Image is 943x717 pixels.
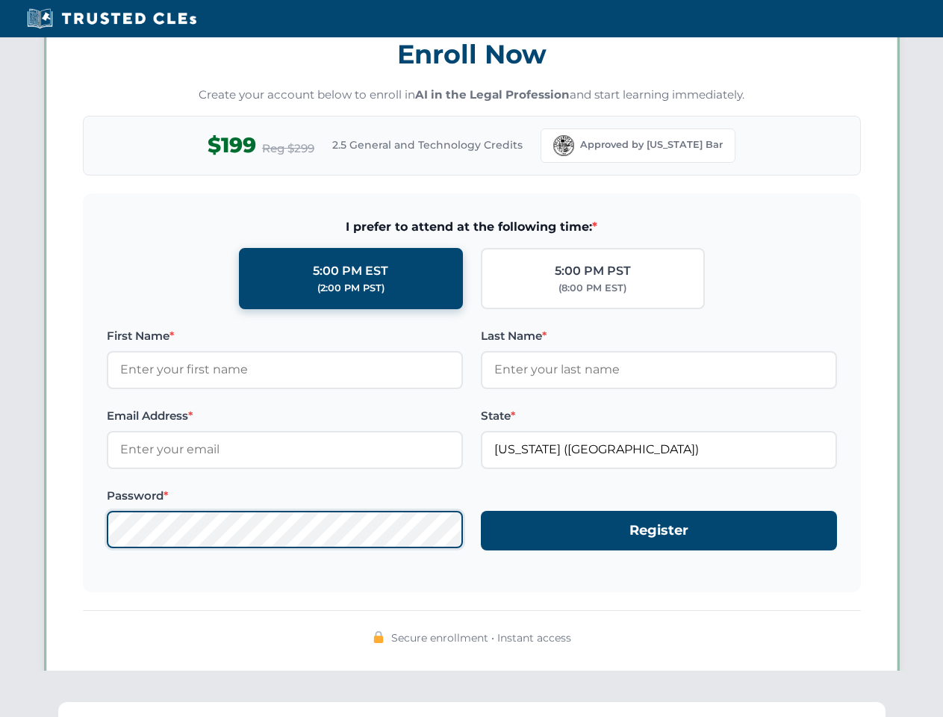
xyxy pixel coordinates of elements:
[481,407,837,425] label: State
[107,351,463,388] input: Enter your first name
[107,407,463,425] label: Email Address
[391,630,571,646] span: Secure enrollment • Instant access
[580,137,723,152] span: Approved by [US_STATE] Bar
[83,31,861,78] h3: Enroll Now
[555,261,631,281] div: 5:00 PM PST
[107,327,463,345] label: First Name
[558,281,626,296] div: (8:00 PM EST)
[481,511,837,550] button: Register
[107,487,463,505] label: Password
[22,7,201,30] img: Trusted CLEs
[373,631,385,643] img: 🔒
[553,135,574,156] img: Florida Bar
[481,351,837,388] input: Enter your last name
[107,217,837,237] span: I prefer to attend at the following time:
[262,140,314,158] span: Reg $299
[317,281,385,296] div: (2:00 PM PST)
[208,128,256,162] span: $199
[107,431,463,468] input: Enter your email
[83,87,861,104] p: Create your account below to enroll in and start learning immediately.
[415,87,570,102] strong: AI in the Legal Profession
[481,327,837,345] label: Last Name
[332,137,523,153] span: 2.5 General and Technology Credits
[481,431,837,468] input: Florida (FL)
[313,261,388,281] div: 5:00 PM EST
